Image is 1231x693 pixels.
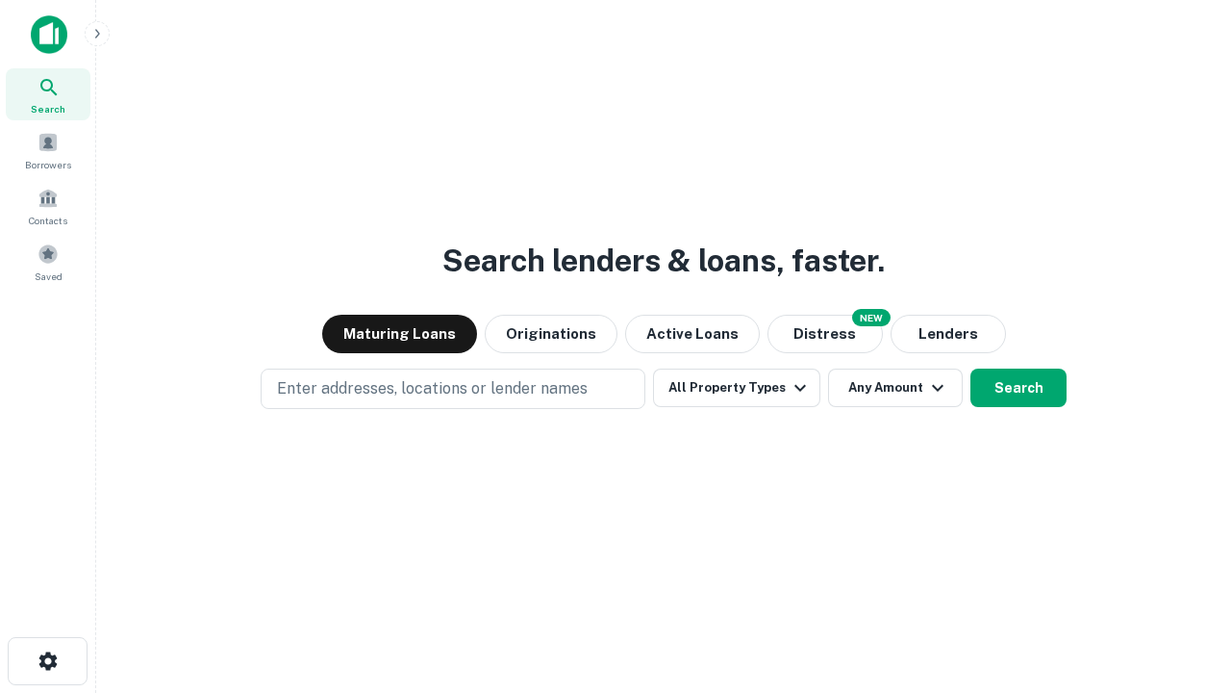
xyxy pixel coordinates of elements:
[653,369,820,407] button: All Property Types
[485,315,617,353] button: Originations
[852,309,891,326] div: NEW
[1135,539,1231,631] iframe: Chat Widget
[31,101,65,116] span: Search
[767,315,883,353] button: Search distressed loans with lien and other non-mortgage details.
[261,369,645,409] button: Enter addresses, locations or lender names
[970,369,1067,407] button: Search
[625,315,760,353] button: Active Loans
[277,377,588,400] p: Enter addresses, locations or lender names
[442,238,885,284] h3: Search lenders & loans, faster.
[828,369,963,407] button: Any Amount
[6,124,90,176] a: Borrowers
[322,315,477,353] button: Maturing Loans
[25,157,71,172] span: Borrowers
[35,269,63,284] span: Saved
[31,15,67,54] img: capitalize-icon.png
[891,315,1006,353] button: Lenders
[6,180,90,232] a: Contacts
[6,68,90,120] a: Search
[29,213,67,228] span: Contacts
[6,236,90,288] a: Saved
